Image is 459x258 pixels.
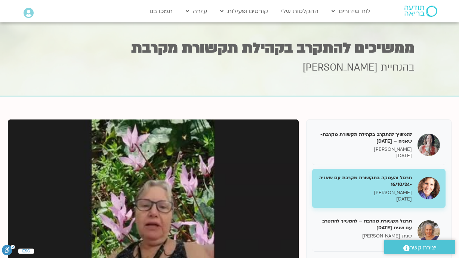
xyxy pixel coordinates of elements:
h5: תרגול והעמקה בתקשורת מקרבת עם שאניה -16/10/24 [318,174,412,188]
a: תמכו בנו [146,4,176,18]
a: יצירת קשר [384,240,455,254]
img: תודעה בריאה [404,6,437,17]
p: [DATE] [318,239,412,246]
a: עזרה [182,4,211,18]
p: [PERSON_NAME] [318,190,412,196]
a: לוח שידורים [328,4,374,18]
img: תרגול תקשורת מקרבת – להמשיך להתקרב עם שגית 18/10/24 [418,220,440,243]
p: [DATE] [318,153,412,159]
h5: להמשיך להתקרב בקהילת תקשורת מקרבת- שאניה – [DATE] [318,131,412,144]
img: תרגול והעמקה בתקשורת מקרבת עם שאניה -16/10/24 [418,177,440,199]
p: [DATE] [318,196,412,202]
span: יצירת קשר [410,243,437,253]
p: שגית [PERSON_NAME] [318,233,412,239]
img: להמשיך להתקרב בקהילת תקשורת מקרבת- שאניה – 14/10/24 [418,134,440,156]
a: ההקלטות שלי [277,4,322,18]
a: קורסים ופעילות [216,4,272,18]
h5: תרגול תקשורת מקרבת – להמשיך להתקרב עם שגית [DATE] [318,218,412,231]
span: בהנחיית [381,61,415,74]
p: [PERSON_NAME] [318,146,412,153]
h1: ממשיכים להתקרב בקהילת תקשורת מקרבת [44,41,415,55]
